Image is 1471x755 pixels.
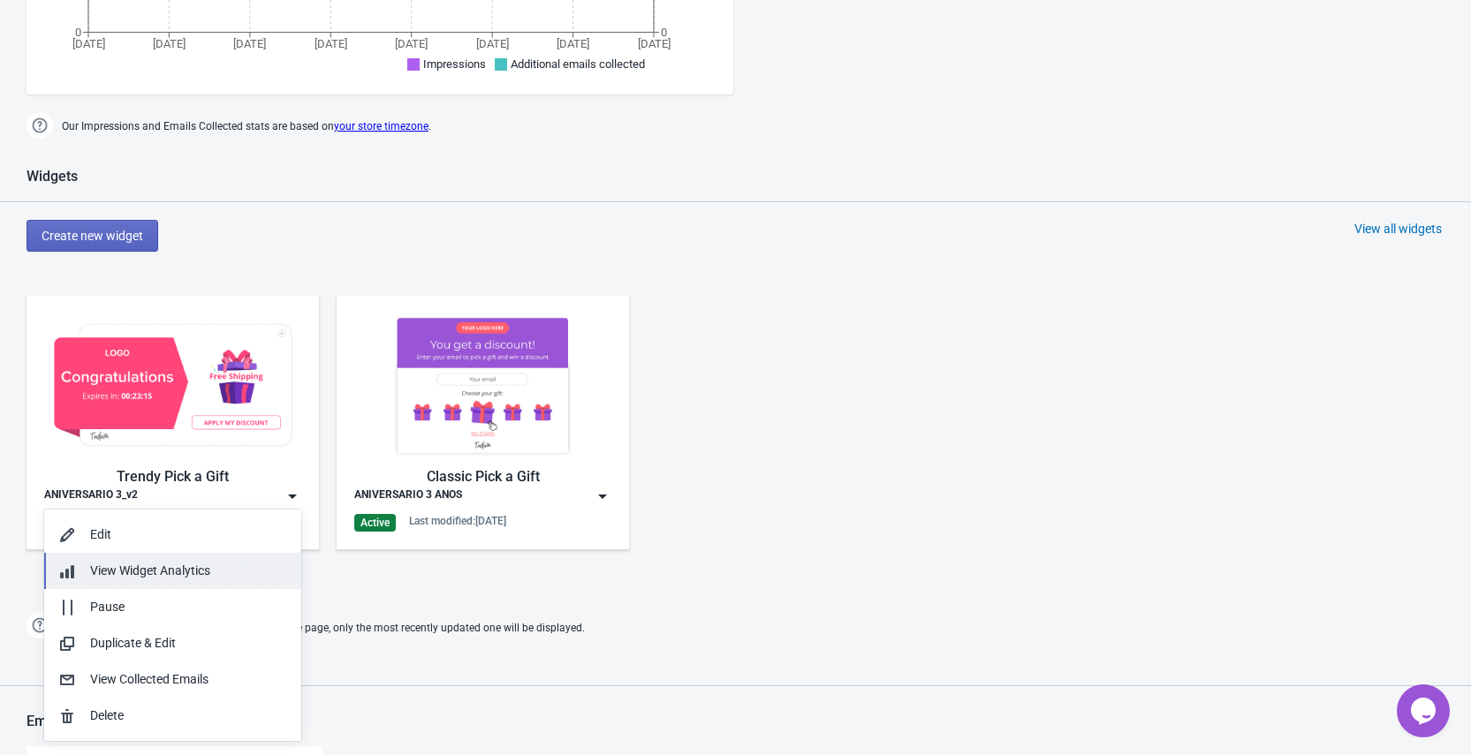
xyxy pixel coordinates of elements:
img: dropdown.png [284,487,301,505]
img: gift_game.jpg [354,313,611,457]
div: Last modified: [DATE] [409,514,506,528]
button: View Collected Emails [44,661,301,698]
tspan: 0 [661,26,667,39]
tspan: [DATE] [72,37,105,50]
span: Impressions [423,57,486,71]
div: ANIVERSARIO 3_v2 [44,487,138,505]
tspan: [DATE] [233,37,266,50]
tspan: 0 [75,26,81,39]
button: View Widget Analytics [44,553,301,589]
button: Duplicate & Edit [44,625,301,661]
iframe: chat widget [1397,684,1453,737]
div: ANIVERSARIO 3 ANOS [354,487,462,505]
a: your store timezone [334,120,428,132]
div: Trendy Pick a Gift [44,466,301,487]
div: Active [354,514,396,532]
button: Delete [44,698,301,734]
tspan: [DATE] [638,37,671,50]
div: Duplicate & Edit [90,634,287,653]
div: Pause [90,598,287,616]
img: help.png [27,612,53,638]
button: Pause [44,589,301,625]
img: help.png [27,112,53,139]
img: gift_game_v2.jpg [44,313,301,457]
span: View Widget Analytics [90,563,210,578]
div: View all widgets [1354,220,1442,238]
div: Edit [90,525,287,544]
tspan: [DATE] [557,37,589,50]
button: Edit [44,517,301,553]
span: Our Impressions and Emails Collected stats are based on . [62,112,431,141]
img: dropdown.png [594,487,611,505]
tspan: [DATE] [476,37,509,50]
tspan: [DATE] [153,37,186,50]
span: Additional emails collected [511,57,645,71]
div: Classic Pick a Gift [354,466,611,487]
tspan: [DATE] [315,37,347,50]
span: If two Widgets are enabled and targeting the same page, only the most recently updated one will b... [62,614,585,643]
div: Delete [90,706,287,725]
tspan: [DATE] [395,37,428,50]
button: Create new widget [27,220,158,252]
div: View Collected Emails [90,670,287,689]
span: Create new widget [42,229,143,243]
